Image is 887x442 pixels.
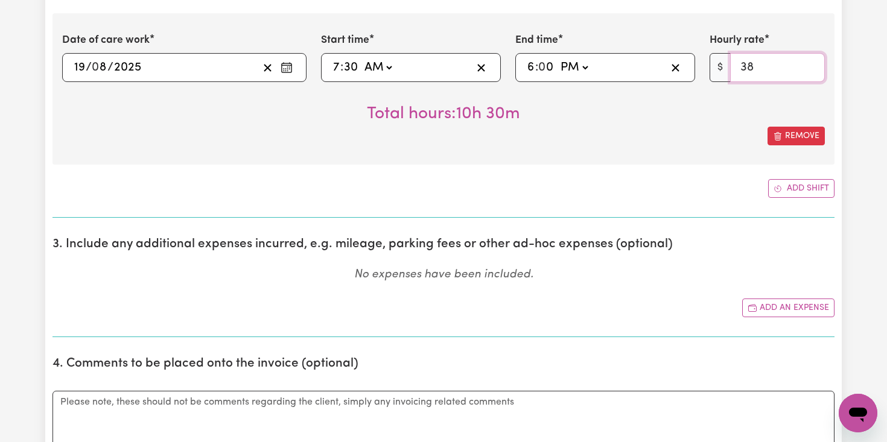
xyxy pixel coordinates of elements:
[107,61,113,74] span: /
[768,179,835,198] button: Add another shift
[74,58,86,77] input: --
[538,62,545,74] span: 0
[343,58,358,77] input: --
[710,53,731,82] span: $
[768,127,825,145] button: Remove this shift
[52,356,835,371] h2: 4. Comments to be placed onto the invoice (optional)
[62,33,150,48] label: Date of care work
[277,58,296,77] button: Enter the date of care work
[354,269,533,280] em: No expenses have been included.
[839,394,877,432] iframe: Button to launch messaging window
[332,58,340,77] input: --
[92,62,99,74] span: 0
[52,237,835,252] h2: 3. Include any additional expenses incurred, e.g. mileage, parking fees or other ad-hoc expenses ...
[321,33,369,48] label: Start time
[340,61,343,74] span: :
[527,58,535,77] input: --
[539,58,555,77] input: --
[86,61,92,74] span: /
[515,33,558,48] label: End time
[535,61,538,74] span: :
[710,33,765,48] label: Hourly rate
[92,58,107,77] input: --
[258,58,277,77] button: Clear date
[742,298,835,317] button: Add another expense
[113,58,142,77] input: ----
[367,106,520,122] span: Total hours worked: 10 hours 30 minutes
